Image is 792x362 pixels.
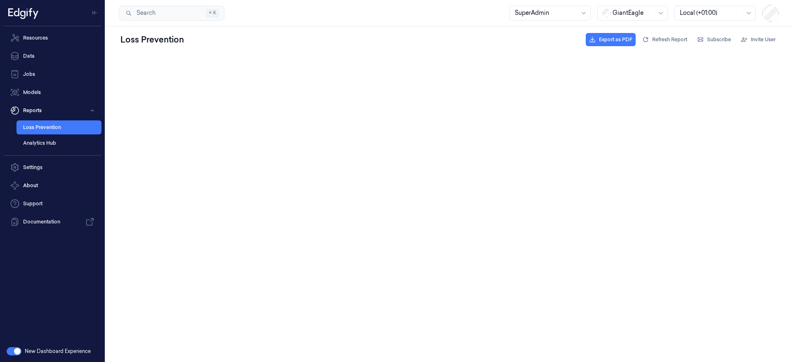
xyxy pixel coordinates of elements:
[3,84,101,101] a: Models
[3,159,101,176] a: Settings
[586,33,636,46] button: Export as PDF
[16,120,101,134] a: Loss Prevention
[16,136,101,150] a: Analytics Hub
[639,33,691,46] button: Refresh Report
[133,9,156,17] span: Search
[738,33,779,46] button: Invite User
[88,6,101,19] button: Toggle Navigation
[3,66,101,82] a: Jobs
[3,214,101,230] a: Documentation
[694,33,734,46] button: Subscribe
[3,177,101,194] button: About
[652,36,687,43] span: Refresh Report
[599,36,632,43] span: Export as PDF
[3,48,101,64] a: Data
[119,6,224,21] button: Search⌘K
[751,36,775,43] span: Invite User
[707,36,731,43] span: Subscribe
[106,53,792,362] iframe: To enrich screen reader interactions, please activate Accessibility in Grammarly extension settings
[3,30,101,46] a: Resources
[3,102,101,119] button: Reports
[3,195,101,212] a: Support
[119,32,186,47] div: Loss Prevention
